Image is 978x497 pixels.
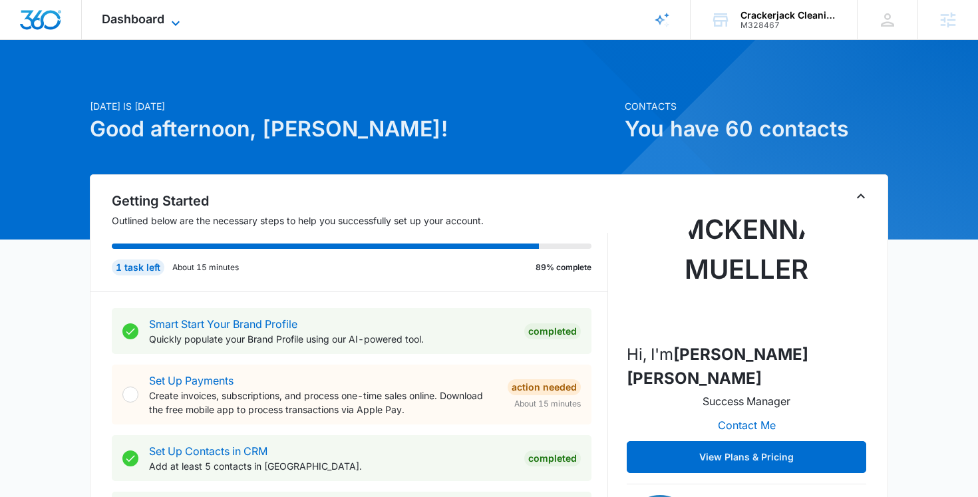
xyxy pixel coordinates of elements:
div: Keywords by Traffic [147,79,224,87]
img: website_grey.svg [21,35,32,45]
img: tab_keywords_by_traffic_grey.svg [132,77,143,88]
div: v 4.0.25 [37,21,65,32]
button: View Plans & Pricing [627,441,866,473]
p: Success Manager [703,393,790,409]
p: Contacts [625,99,888,113]
div: 1 task left [112,259,164,275]
img: tab_domain_overview_orange.svg [36,77,47,88]
div: account name [740,10,838,21]
p: Create invoices, subscriptions, and process one-time sales online. Download the free mobile app t... [149,389,497,416]
p: Add at least 5 contacts in [GEOGRAPHIC_DATA]. [149,459,514,473]
p: Hi, I'm [627,343,866,391]
strong: [PERSON_NAME] [PERSON_NAME] [627,345,808,388]
span: About 15 minutes [514,398,581,410]
p: Outlined below are the necessary steps to help you successfully set up your account. [112,214,608,228]
div: Completed [524,323,581,339]
p: Quickly populate your Brand Profile using our AI-powered tool. [149,332,514,346]
button: Contact Me [705,409,789,441]
div: Domain Overview [51,79,119,87]
p: 89% complete [536,261,591,273]
p: About 15 minutes [172,261,239,273]
img: McKenna Mueller [680,199,813,332]
div: Domain: [DOMAIN_NAME] [35,35,146,45]
p: [DATE] is [DATE] [90,99,617,113]
img: logo_orange.svg [21,21,32,32]
h2: Getting Started [112,191,608,211]
span: Dashboard [102,12,164,26]
h1: Good afternoon, [PERSON_NAME]! [90,113,617,145]
div: Completed [524,450,581,466]
a: Set Up Contacts in CRM [149,444,267,458]
button: Toggle Collapse [853,188,869,204]
a: Set Up Payments [149,374,234,387]
div: account id [740,21,838,30]
a: Smart Start Your Brand Profile [149,317,297,331]
h1: You have 60 contacts [625,113,888,145]
div: Action Needed [508,379,581,395]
